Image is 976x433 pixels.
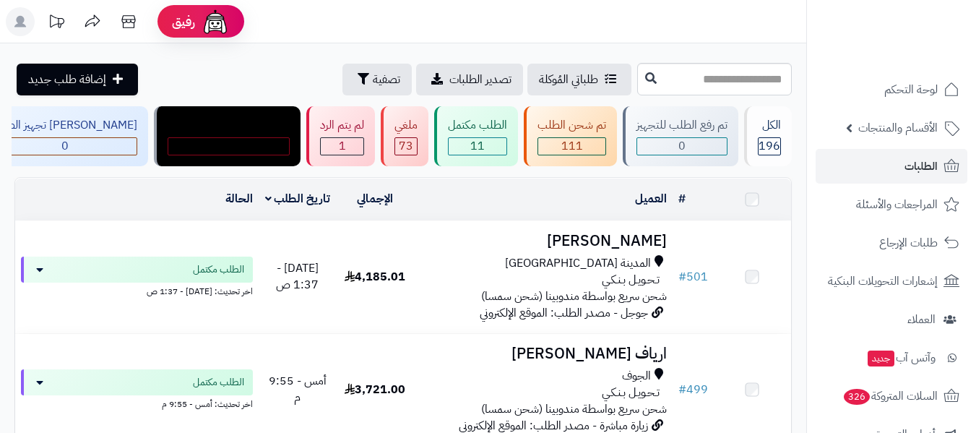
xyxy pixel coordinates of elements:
a: تم رفع الطلب للتجهيز 0 [620,106,741,166]
span: 196 [759,137,780,155]
div: اخر تحديث: [DATE] - 1:37 ص [21,283,253,298]
span: طلبات الإرجاع [879,233,938,253]
span: الجوف [622,368,651,385]
div: 73 [395,138,417,155]
a: السلات المتروكة326 [816,379,967,413]
a: المراجعات والأسئلة [816,187,967,222]
span: جديد [868,351,894,366]
span: شحن سريع بواسطة مندوبينا (شحن سمسا) [481,400,667,418]
a: #499 [678,381,708,398]
span: السلات المتروكة [842,386,938,406]
a: تم شحن الطلب 111 [521,106,620,166]
span: 4,185.01 [345,268,405,286]
div: الكل [758,117,781,134]
a: تاريخ الطلب [265,190,331,207]
h3: [PERSON_NAME] [420,233,667,249]
a: الطلب مكتمل 11 [431,106,521,166]
span: إضافة طلب جديد [28,71,106,88]
a: تحديثات المنصة [38,7,74,40]
span: شحن سريع بواسطة مندوبينا (شحن سمسا) [481,288,667,305]
span: تـحـويـل بـنـكـي [602,385,660,401]
span: تصدير الطلبات [449,71,511,88]
h3: ارياف [PERSON_NAME] [420,346,667,362]
a: ملغي 73 [378,106,431,166]
div: لم يتم الرد [320,117,364,134]
button: تصفية [342,64,412,95]
span: المدينة [GEOGRAPHIC_DATA] [505,255,651,272]
div: تم شحن الطلب [537,117,606,134]
span: 11 [470,137,485,155]
div: ملغي [394,117,418,134]
span: وآتس آب [866,348,936,368]
a: الطلبات [816,149,967,184]
span: الطلب مكتمل [193,262,244,277]
a: لوحة التحكم [816,72,967,107]
div: 1 [321,138,363,155]
a: العملاء [816,302,967,337]
a: الحالة [225,190,253,207]
span: 0 [678,137,686,155]
span: طلباتي المُوكلة [539,71,598,88]
a: إشعارات التحويلات البنكية [816,264,967,299]
a: مندوب توصيل داخل الرياض 0 [151,106,303,166]
span: تصفية [373,71,400,88]
a: طلبات الإرجاع [816,226,967,260]
span: 3,721.00 [345,381,405,398]
div: الطلب مكتمل [448,117,507,134]
span: 0 [225,137,233,155]
span: أمس - 9:55 م [269,372,327,406]
div: 11 [449,138,506,155]
span: 326 [842,388,871,406]
a: لم يتم الرد 1 [303,106,378,166]
span: جوجل - مصدر الطلب: الموقع الإلكتروني [480,304,648,322]
img: logo-2.png [878,13,962,43]
div: تم رفع الطلب للتجهيز [636,117,727,134]
span: 111 [561,137,583,155]
span: لوحة التحكم [884,80,938,100]
a: # [678,190,686,207]
div: 111 [538,138,605,155]
span: العملاء [907,309,936,330]
a: الكل196 [741,106,795,166]
span: [DATE] - 1:37 ص [276,260,319,293]
a: العميل [635,190,667,207]
div: 0 [637,138,727,155]
span: الطلبات [904,156,938,176]
div: مندوب توصيل داخل الرياض [168,117,290,134]
span: الطلب مكتمل [193,375,244,390]
a: الإجمالي [357,190,393,207]
span: # [678,268,686,286]
span: تـحـويـل بـنـكـي [602,272,660,288]
span: 0 [61,137,69,155]
span: # [678,381,686,398]
span: 73 [399,137,413,155]
img: ai-face.png [201,7,230,36]
span: 1 [339,137,346,155]
span: الأقسام والمنتجات [858,118,938,138]
span: المراجعات والأسئلة [856,194,938,215]
a: وآتس آبجديد [816,340,967,375]
a: إضافة طلب جديد [17,64,138,95]
div: اخر تحديث: أمس - 9:55 م [21,395,253,411]
a: تصدير الطلبات [416,64,523,95]
span: إشعارات التحويلات البنكية [828,271,938,291]
span: رفيق [172,13,195,30]
a: طلباتي المُوكلة [527,64,631,95]
div: 0 [168,138,289,155]
a: #501 [678,268,708,286]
